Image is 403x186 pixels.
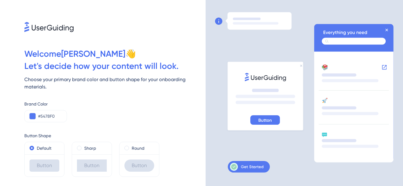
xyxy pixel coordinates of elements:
div: Button Shape [24,132,206,139]
div: Button [30,159,59,172]
div: Welcome [PERSON_NAME] 👋 [24,48,206,60]
label: Round [132,145,144,152]
div: Button [77,159,107,172]
div: Brand Color [24,100,206,108]
label: Sharp [84,145,96,152]
div: Button [124,159,154,172]
iframe: UserGuiding AI Assistant Launcher [377,162,396,180]
div: Let ' s decide how your content will look. [24,60,206,72]
label: Default [37,145,51,152]
div: Choose your primary brand color and button shape for your onboarding materials. [24,76,206,91]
